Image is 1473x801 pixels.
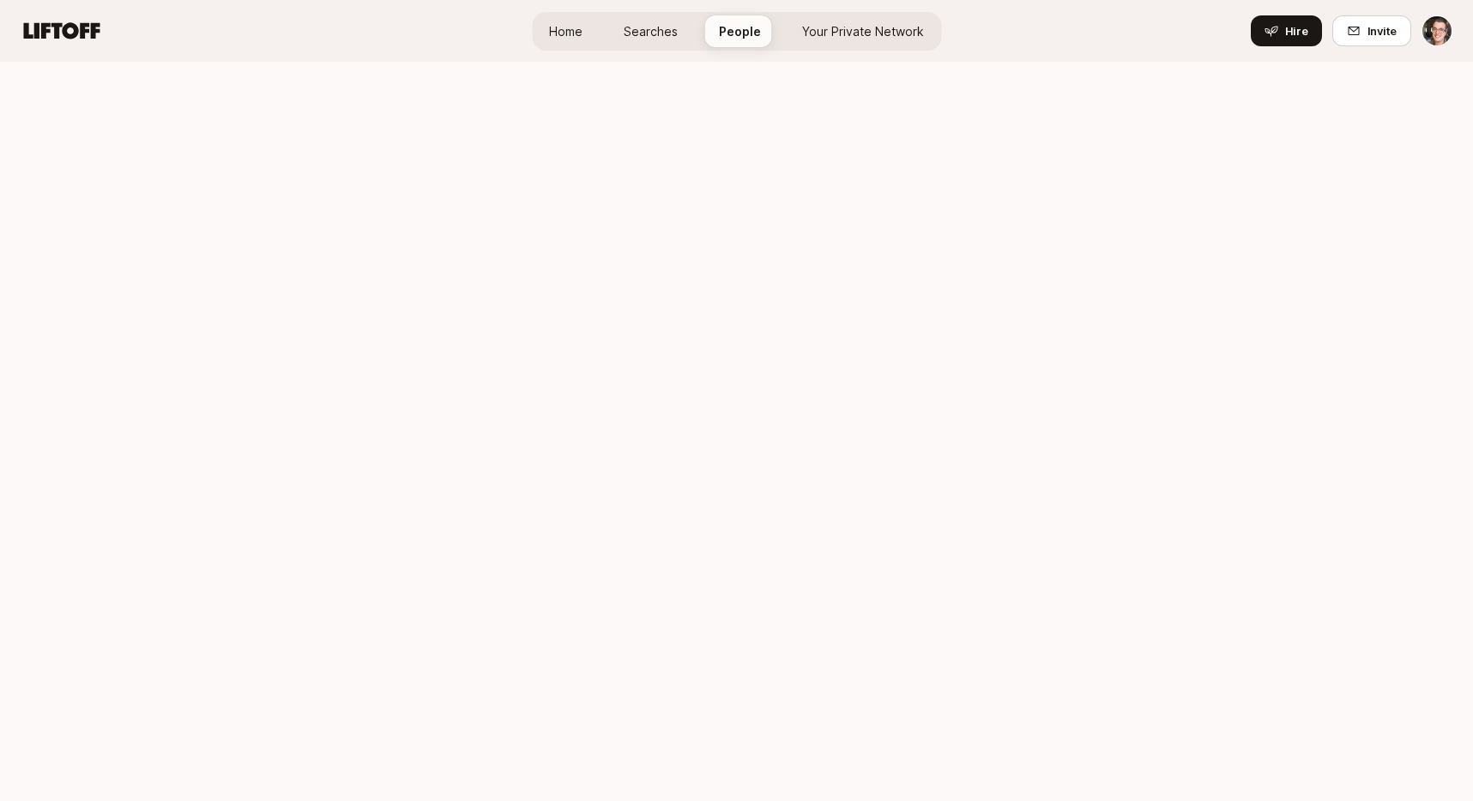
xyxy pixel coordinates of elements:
span: Hire [1285,22,1308,39]
button: Eric Smith [1422,15,1452,46]
img: Eric Smith [1422,16,1452,45]
a: Your Private Network [788,15,938,47]
span: Searches [624,22,678,40]
span: Home [549,22,583,40]
span: Invite [1367,22,1397,39]
button: Invite [1332,15,1411,46]
a: Home [535,15,596,47]
a: People [705,15,775,47]
a: Searches [610,15,691,47]
span: People [719,22,761,40]
button: Hire [1251,15,1322,46]
span: Your Private Network [802,22,924,40]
